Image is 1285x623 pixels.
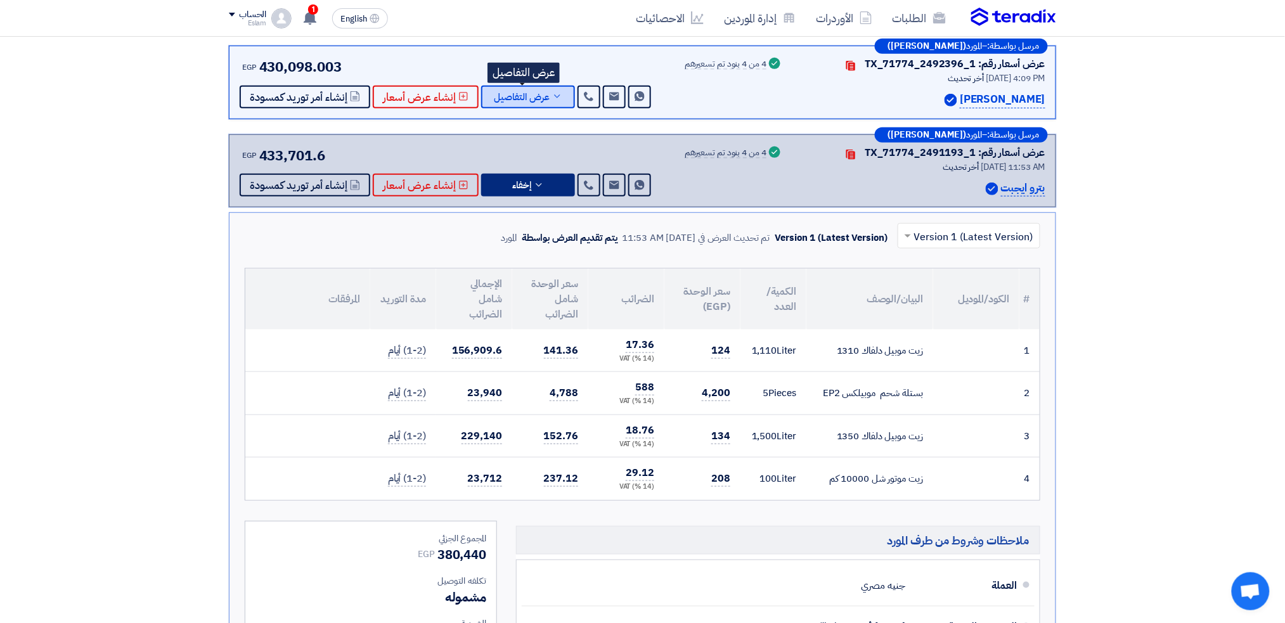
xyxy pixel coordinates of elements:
[501,231,517,245] div: المورد
[370,269,436,330] th: مدة التوريد
[806,3,882,33] a: الأوردرات
[711,343,730,359] span: 124
[1019,372,1040,415] td: 2
[481,174,575,196] button: إخفاء
[817,386,923,401] div: بستلة شحم موبيلكس EP2
[775,231,888,245] div: Version 1 (Latest Version)
[259,145,325,166] span: 433,701.6
[817,344,923,358] div: زيت موبيل دلفاك 1310
[1019,458,1040,500] td: 4
[452,343,502,359] span: 156,909.6
[623,231,770,245] div: تم تحديث العرض في [DATE] 11:53 AM
[967,42,983,51] span: المورد
[817,472,923,486] div: زيت موتور شل 10000 كم
[250,181,347,190] span: إنشاء أمر توريد كمسودة
[445,588,486,607] span: مشموله
[383,181,456,190] span: إنشاء عرض أسعار
[598,482,654,492] div: (14 %) VAT
[255,574,486,588] div: تكلفه التوصيل
[948,72,984,85] span: أخر تحديث
[626,3,714,33] a: الاحصائيات
[544,343,578,359] span: 141.36
[752,429,777,443] span: 1,500
[806,269,933,330] th: البيان/الوصف
[685,148,766,158] div: 4 من 4 بنود تم تسعيرهم
[1019,330,1040,372] td: 1
[512,269,588,330] th: سعر الوحدة شامل الضرائب
[865,145,1045,160] div: عرض أسعار رقم: TX_71774_2491193_1
[915,570,1017,601] div: العملة
[986,183,998,195] img: Verified Account
[875,39,1048,54] div: –
[888,131,967,139] b: ([PERSON_NAME])
[418,548,435,561] span: EGP
[1001,180,1045,197] p: بترو ايجبت
[242,150,257,161] span: EGP
[332,8,388,29] button: English
[702,385,730,401] span: 4,200
[259,56,342,77] span: 430,098.003
[945,94,957,106] img: Verified Account
[626,465,654,481] span: 29.12
[888,42,967,51] b: ([PERSON_NAME])
[512,181,531,190] span: إخفاء
[711,428,730,444] span: 134
[588,269,664,330] th: الضرائب
[598,439,654,450] div: (14 %) VAT
[988,131,1040,139] span: مرسل بواسطة:
[740,458,806,500] td: Liter
[626,423,654,439] span: 18.76
[862,574,905,598] div: جنيه مصري
[971,8,1056,27] img: Teradix logo
[239,10,266,20] div: الحساب
[550,385,578,401] span: 4,788
[516,526,1040,555] h5: ملاحظات وشروط من طرف المورد
[1019,269,1040,330] th: #
[242,61,257,73] span: EGP
[875,127,1048,143] div: –
[598,396,654,407] div: (14 %) VAT
[1232,572,1270,610] div: Open chat
[240,86,370,108] button: إنشاء أمر توريد كمسودة
[943,160,979,174] span: أخر تحديث
[740,330,806,372] td: Liter
[388,343,426,359] span: (1-2) أيام
[817,429,923,444] div: زيت موبيل دلفاك 1350
[967,131,983,139] span: المورد
[740,372,806,415] td: Pieces
[388,471,426,487] span: (1-2) أيام
[664,269,740,330] th: سعر الوحدة (EGP)
[714,3,806,33] a: إدارة الموردين
[626,337,654,353] span: 17.36
[468,471,502,487] span: 23,712
[436,269,512,330] th: الإجمالي شامل الضرائب
[760,472,777,485] span: 100
[462,428,502,444] span: 229,140
[752,344,777,357] span: 1,110
[388,385,426,401] span: (1-2) أيام
[468,385,502,401] span: 23,940
[522,231,617,245] div: يتم تقديم العرض بواسطة
[544,471,578,487] span: 237.12
[229,20,266,27] div: Eslam
[373,86,479,108] button: إنشاء عرض أسعار
[1019,414,1040,458] td: 3
[494,93,550,102] span: عرض التفاصيل
[373,174,479,196] button: إنشاء عرض أسعار
[865,56,1045,72] div: عرض أسعار رقم: TX_71774_2492396_1
[685,60,766,70] div: 4 من 4 بنود تم تسعيرهم
[255,532,486,545] div: المجموع الجزئي
[544,428,578,444] span: 152.76
[481,86,575,108] button: عرض التفاصيل
[960,91,1045,108] p: [PERSON_NAME]
[598,354,654,364] div: (14 %) VAT
[245,269,370,330] th: المرفقات
[711,471,730,487] span: 208
[740,269,806,330] th: الكمية/العدد
[308,4,318,15] span: 1
[340,15,367,23] span: English
[988,42,1040,51] span: مرسل بواسطة:
[437,545,486,564] span: 380,440
[882,3,956,33] a: الطلبات
[271,8,292,29] img: profile_test.png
